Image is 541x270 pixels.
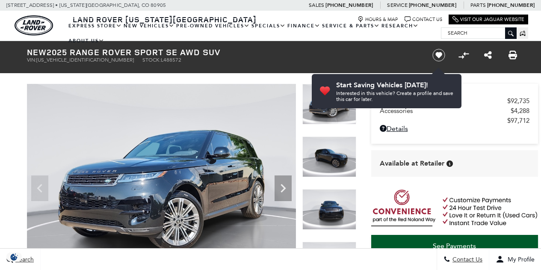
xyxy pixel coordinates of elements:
[507,117,529,125] span: $97,712
[321,18,381,33] a: Service & Parts
[275,175,292,201] div: Next
[4,252,24,261] img: Opt-Out Icon
[380,159,444,168] span: Available at Retailer
[27,57,36,63] span: VIN:
[68,18,123,33] a: EXPRESS STORE
[484,50,492,60] a: Share this New 2025 Range Rover Sport SE AWD SUV
[4,252,24,261] section: Click to Open Cookie Consent Modal
[381,18,420,33] a: Research
[380,117,529,125] a: $97,712
[446,160,453,167] div: Vehicle is in stock and ready for immediate delivery. Due to demand, availability is subject to c...
[27,47,418,57] h1: 2025 Range Rover Sport SE AWD SUV
[504,256,535,263] span: My Profile
[325,2,373,9] a: [PHONE_NUMBER]
[429,48,448,62] button: Save vehicle
[487,2,535,9] a: [PHONE_NUMBER]
[15,15,53,36] img: Land Rover
[123,18,175,33] a: New Vehicles
[409,2,456,9] a: [PHONE_NUMBER]
[508,50,517,60] a: Print this New 2025 Range Rover Sport SE AWD SUV
[371,235,538,257] a: See Payments
[6,2,166,8] a: [STREET_ADDRESS] • [US_STATE][GEOGRAPHIC_DATA], CO 80905
[470,2,486,8] span: Parts
[387,2,407,8] span: Service
[511,107,529,115] span: $4,288
[441,28,516,38] input: Search
[507,97,529,105] span: $92,735
[405,16,442,23] a: Contact Us
[36,57,134,63] span: [US_VEHICLE_IDENTIFICATION_NUMBER]
[380,107,529,115] a: Accessories $4,288
[302,84,356,125] img: New 2025 Santorini Black Land Rover SE image 1
[68,18,441,48] nav: Main Navigation
[457,49,470,62] button: Compare vehicle
[251,18,287,33] a: Specials
[68,33,105,48] a: About Us
[68,14,262,24] a: Land Rover [US_STATE][GEOGRAPHIC_DATA]
[380,97,529,105] a: MSRP $92,735
[287,18,321,33] a: Finance
[452,16,524,23] a: Visit Our Jaguar Website
[142,57,161,63] span: Stock:
[433,242,476,250] span: See Payments
[450,256,482,263] span: Contact Us
[358,16,398,23] a: Hours & Map
[15,15,53,36] a: land-rover
[380,97,507,105] span: MSRP
[175,18,251,33] a: Pre-Owned Vehicles
[489,249,541,270] button: Open user profile menu
[380,107,511,115] span: Accessories
[309,2,324,8] span: Sales
[27,46,47,58] strong: New
[302,136,356,177] img: New 2025 Santorini Black Land Rover SE image 2
[380,125,529,133] a: Details
[161,57,181,63] span: L488572
[73,14,257,24] span: Land Rover [US_STATE][GEOGRAPHIC_DATA]
[302,189,356,230] img: New 2025 Santorini Black Land Rover SE image 3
